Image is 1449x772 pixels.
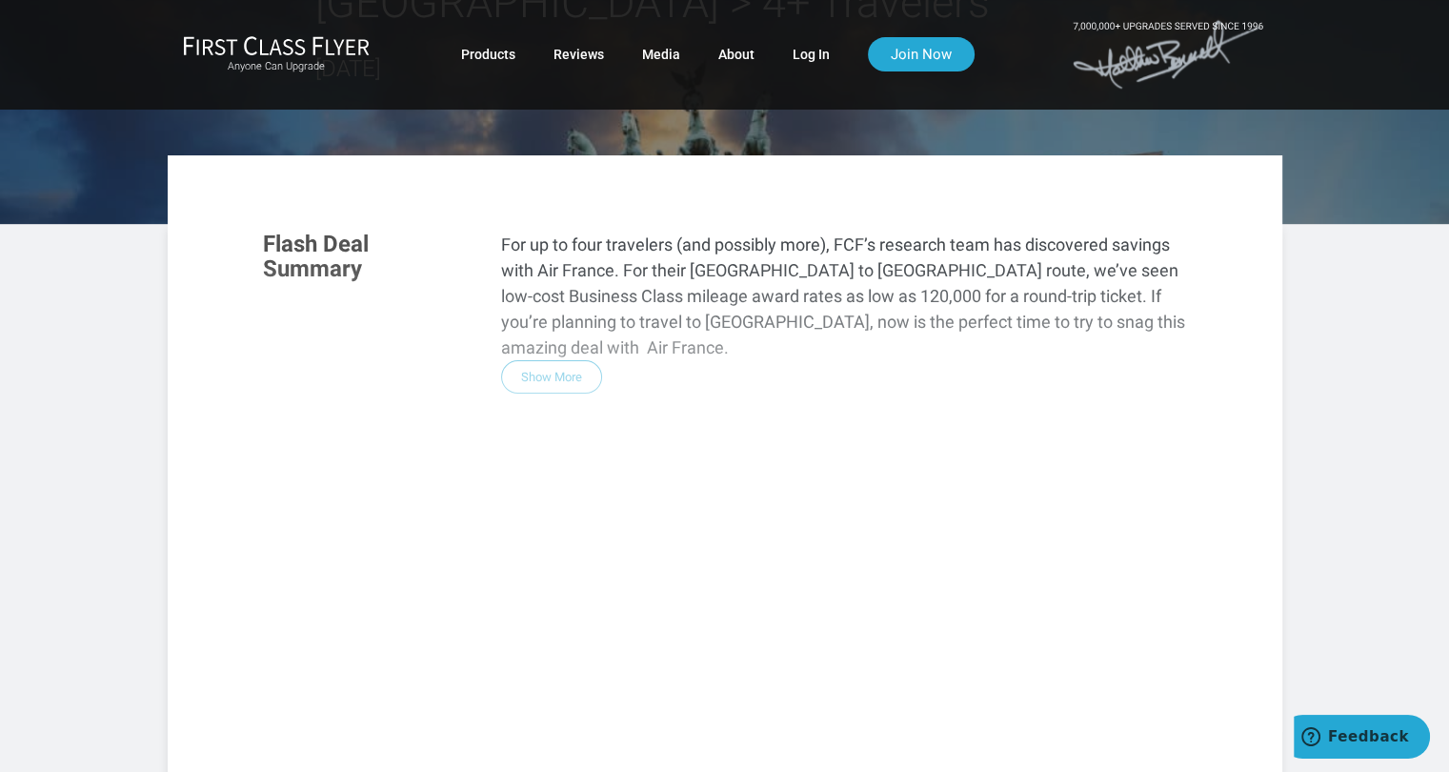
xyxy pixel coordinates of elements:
iframe: Opens a widget where you can find more information [1294,715,1430,762]
a: About [718,37,755,71]
a: Log In [793,37,830,71]
p: For up to four travelers (and possibly more), FCF’s research team has discovered savings with Air... [501,232,1187,360]
a: First Class FlyerAnyone Can Upgrade [183,35,370,73]
a: Join Now [868,37,975,71]
h3: Flash Deal Summary [263,232,473,282]
a: Media [642,37,680,71]
a: Reviews [553,37,604,71]
a: Products [461,37,515,71]
img: First Class Flyer [183,35,370,55]
small: Anyone Can Upgrade [183,60,370,73]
